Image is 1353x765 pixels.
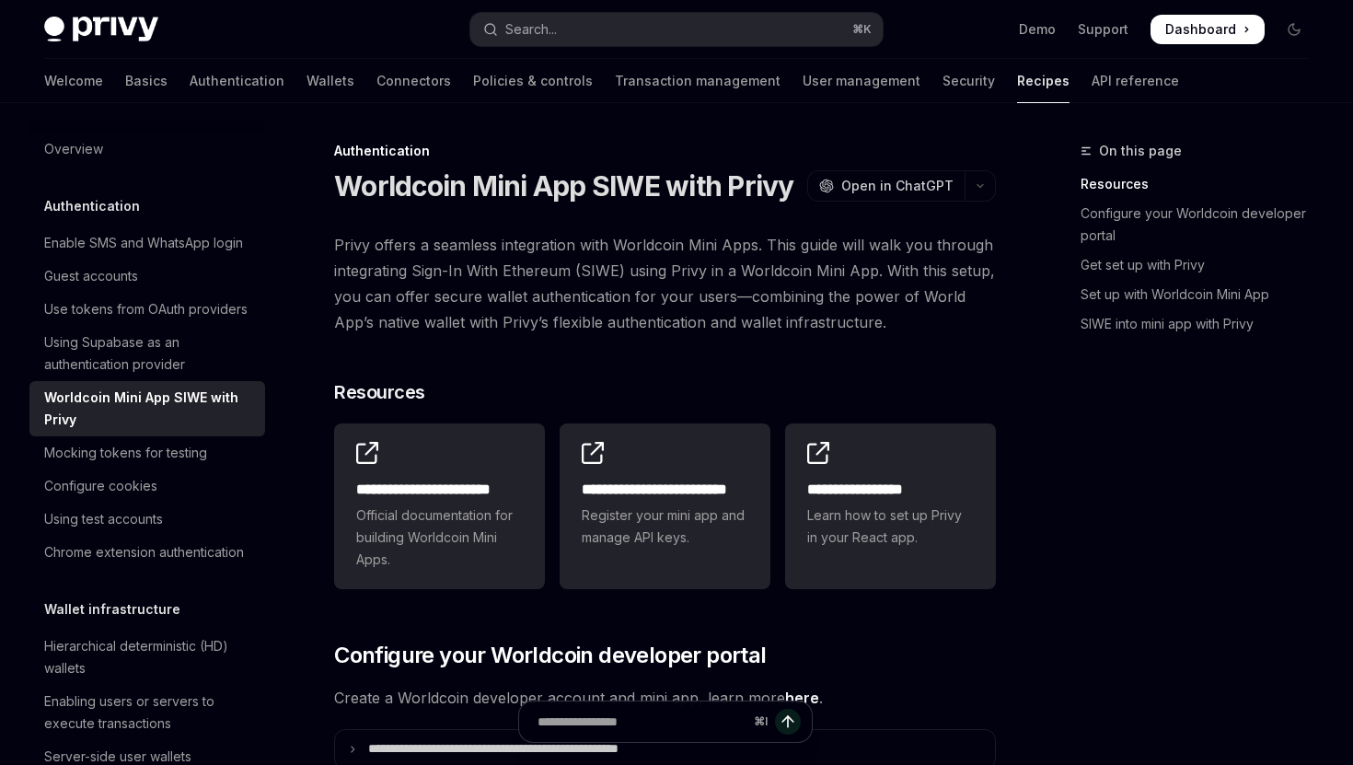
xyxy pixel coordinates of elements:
span: On this page [1099,140,1182,162]
span: Learn how to set up Privy in your React app. [807,504,974,549]
a: Policies & controls [473,59,593,103]
a: Configure your Worldcoin developer portal [1081,199,1324,250]
a: Connectors [376,59,451,103]
a: Enable SMS and WhatsApp login [29,226,265,260]
span: Official documentation for building Worldcoin Mini Apps. [356,504,523,571]
a: Use tokens from OAuth providers [29,293,265,326]
button: Send message [775,709,801,735]
input: Ask a question... [538,701,746,742]
a: Authentication [190,59,284,103]
a: Overview [29,133,265,166]
span: Resources [334,379,425,405]
a: Demo [1019,20,1056,39]
a: Transaction management [615,59,781,103]
a: Chrome extension authentication [29,536,265,569]
a: SIWE into mini app with Privy [1081,309,1324,339]
div: Hierarchical deterministic (HD) wallets [44,635,254,679]
a: here [785,689,819,708]
span: Privy offers a seamless integration with Worldcoin Mini Apps. This guide will walk you through in... [334,232,996,335]
div: Worldcoin Mini App SIWE with Privy [44,387,254,431]
div: Authentication [334,142,996,160]
a: API reference [1092,59,1179,103]
span: Create a Worldcoin developer account and mini app, learn more . [334,685,996,711]
a: Get set up with Privy [1081,250,1324,280]
span: ⌘ K [852,22,872,37]
div: Use tokens from OAuth providers [44,298,248,320]
h1: Worldcoin Mini App SIWE with Privy [334,169,794,203]
a: Welcome [44,59,103,103]
a: Basics [125,59,168,103]
div: Configure cookies [44,475,157,497]
div: Overview [44,138,103,160]
div: Enabling users or servers to execute transactions [44,690,254,735]
h5: Authentication [44,195,140,217]
a: Using Supabase as an authentication provider [29,326,265,381]
div: Using Supabase as an authentication provider [44,331,254,376]
button: Toggle dark mode [1279,15,1309,44]
a: Wallets [306,59,354,103]
a: Recipes [1017,59,1070,103]
span: Dashboard [1165,20,1236,39]
a: Dashboard [1151,15,1265,44]
div: Enable SMS and WhatsApp login [44,232,243,254]
button: Open search [470,13,882,46]
img: dark logo [44,17,158,42]
a: Mocking tokens for testing [29,436,265,469]
div: Using test accounts [44,508,163,530]
span: Open in ChatGPT [841,177,954,195]
a: Guest accounts [29,260,265,293]
a: Enabling users or servers to execute transactions [29,685,265,740]
span: Configure your Worldcoin developer portal [334,641,766,670]
div: Guest accounts [44,265,138,287]
a: Hierarchical deterministic (HD) wallets [29,630,265,685]
a: Support [1078,20,1128,39]
div: Search... [505,18,557,41]
h5: Wallet infrastructure [44,598,180,620]
button: Open in ChatGPT [807,170,965,202]
div: Chrome extension authentication [44,541,244,563]
a: Worldcoin Mini App SIWE with Privy [29,381,265,436]
a: Security [942,59,995,103]
a: Resources [1081,169,1324,199]
a: User management [803,59,920,103]
a: Using test accounts [29,503,265,536]
div: Mocking tokens for testing [44,442,207,464]
a: Set up with Worldcoin Mini App [1081,280,1324,309]
span: Register your mini app and manage API keys. [582,504,748,549]
a: Configure cookies [29,469,265,503]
